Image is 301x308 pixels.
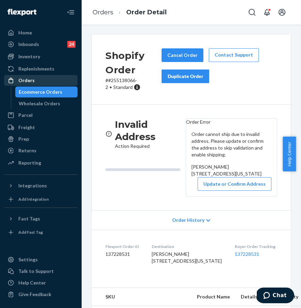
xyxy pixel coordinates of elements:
img: Flexport logo [7,9,36,16]
span: [PERSON_NAME] [STREET_ADDRESS][US_STATE] [152,251,222,264]
div: Integrations [18,182,47,189]
span: Order History [172,217,204,224]
a: Reporting [4,157,78,168]
h2: Shopify Order [105,48,162,77]
span: Standard [113,84,133,90]
div: Inventory [18,53,40,60]
dd: 137228531 [105,251,141,258]
div: Give Feedback [18,291,51,298]
div: Add Fast Tag [18,229,43,235]
th: Details [235,288,284,306]
a: Inbounds24 [4,39,78,50]
dt: Destination [152,244,223,249]
div: Settings [18,256,38,263]
a: Add Fast Tag [4,227,78,238]
button: Talk to Support [4,266,78,277]
div: Reporting [18,159,41,166]
div: 24 [67,41,76,48]
div: Orders [18,77,35,84]
a: Add Integration [4,194,78,205]
a: Parcel [4,110,78,121]
dt: Flexport Order ID [105,244,141,249]
div: Parcel [18,112,33,119]
div: Talk to Support [18,268,54,275]
a: Returns [4,145,78,156]
a: Ecommerce Orders [15,87,78,97]
span: [PERSON_NAME] [STREET_ADDRESS][US_STATE] [191,164,262,176]
a: Inventory [4,51,78,62]
div: Action Required [115,118,180,150]
a: Orders [93,9,113,16]
button: Open Search Box [245,5,259,19]
div: Returns [18,147,36,154]
button: Update or Confirm Address [198,177,271,191]
div: Replenishments [18,65,54,72]
button: Fast Tags [4,213,78,224]
a: Freight [4,122,78,133]
button: Cancel Order [162,48,203,62]
div: Wholesale Orders [19,100,60,107]
a: Orders [4,75,78,86]
th: SKU [92,288,191,306]
button: Help Center [283,137,296,171]
a: Help Center [4,277,78,288]
button: Open account menu [275,5,289,19]
div: Add Integration [18,196,49,202]
div: Home [18,29,32,36]
div: Fast Tags [18,215,40,222]
header: Order Error [186,119,277,125]
span: • [110,84,112,90]
ol: breadcrumbs [87,2,172,22]
button: Integrations [4,180,78,191]
a: Home [4,27,78,38]
iframe: Opens a widget where you can chat to one of our agents [257,288,294,305]
h3: Invalid Address [115,118,180,143]
a: Replenishments [4,63,78,74]
button: Open notifications [260,5,274,19]
div: Duplicate Order [167,73,203,80]
button: Give Feedback [4,289,78,300]
dt: Buyer Order Tracking [235,244,277,249]
a: Contact Support [209,48,259,62]
div: Prep [18,136,29,142]
button: Duplicate Order [162,70,209,83]
button: Close Navigation [64,5,78,19]
p: # #255138066-2 [105,77,162,91]
a: Wholesale Orders [15,98,78,109]
p: Order cannot ship due to invalid address. Please update or confirm the address to skip validation... [191,131,271,158]
a: Prep [4,134,78,144]
a: 137228531 [235,251,259,257]
div: Freight [18,124,35,131]
div: Ecommerce Orders [19,89,62,95]
a: Settings [4,254,78,265]
div: Help Center [18,279,46,286]
div: Inbounds [18,41,39,48]
th: Product Name [191,288,235,306]
a: Order Detail [126,9,167,16]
